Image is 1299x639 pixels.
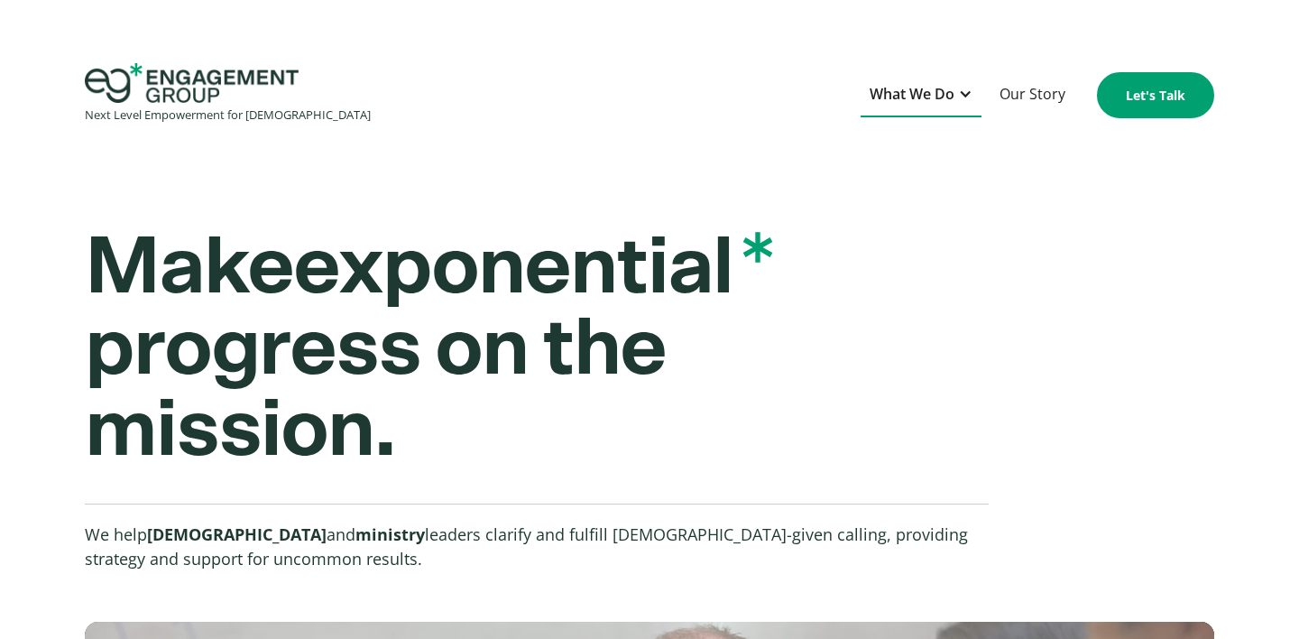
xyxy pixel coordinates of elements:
[85,227,772,471] strong: Make progress on the mission.
[870,82,954,106] div: What We Do
[355,523,425,545] strong: ministry
[85,63,299,103] img: Engagement Group Logo Icon
[293,227,772,309] span: exponential
[85,63,371,127] a: home
[1097,72,1214,118] a: Let's Talk
[861,73,981,117] div: What We Do
[85,523,989,571] p: We help and leaders clarify and fulfill [DEMOGRAPHIC_DATA]-given calling, providing strategy and ...
[990,73,1074,117] a: Our Story
[85,103,371,127] div: Next Level Empowerment for [DEMOGRAPHIC_DATA]
[147,523,327,545] strong: [DEMOGRAPHIC_DATA]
